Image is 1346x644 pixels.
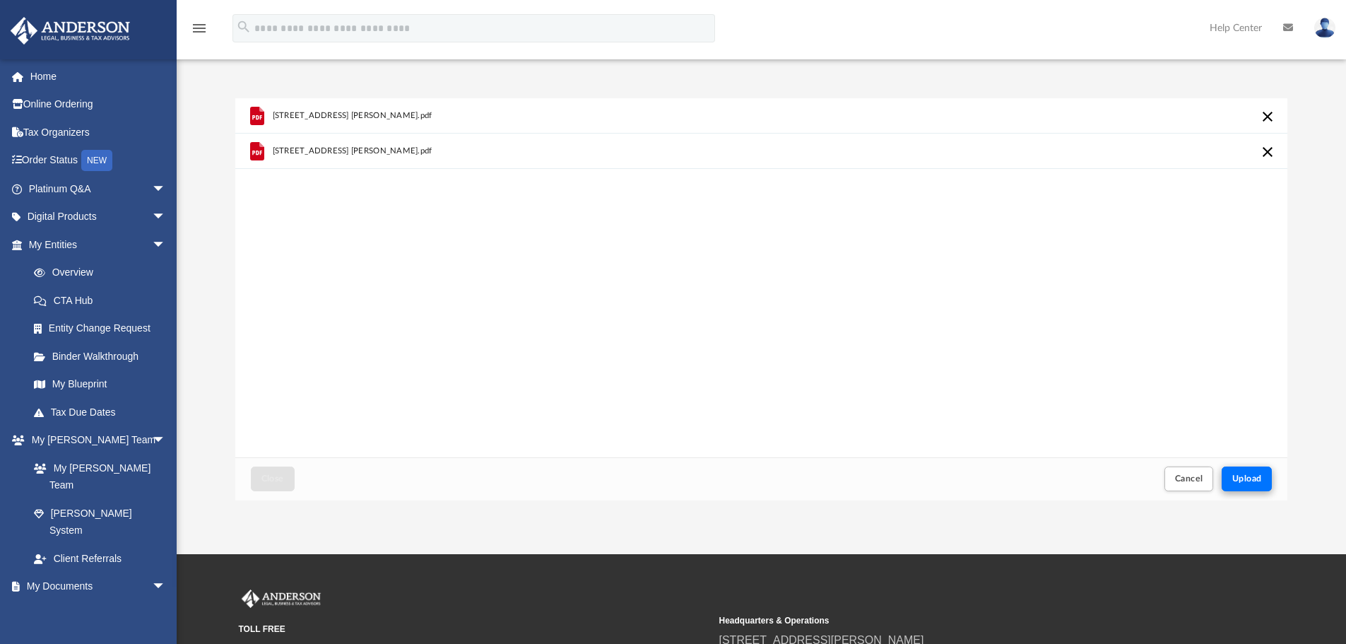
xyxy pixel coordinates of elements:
div: grid [235,98,1288,457]
a: Platinum Q&Aarrow_drop_down [10,175,187,203]
a: Tax Due Dates [20,398,187,426]
span: Close [261,474,284,483]
a: [PERSON_NAME] System [20,499,180,544]
small: TOLL FREE [239,623,709,636]
a: Overview [20,259,187,287]
a: Tax Organizers [10,118,187,146]
a: Entity Change Request [20,315,187,343]
a: Online Ordering [10,90,187,119]
button: Cancel this upload [1259,108,1276,125]
div: NEW [81,150,112,171]
button: Cancel [1164,467,1214,491]
span: Cancel [1175,474,1203,483]
span: arrow_drop_down [152,175,180,204]
a: My Blueprint [20,370,180,399]
a: My Entitiesarrow_drop_down [10,230,187,259]
a: My Documentsarrow_drop_down [10,573,180,601]
a: menu [191,27,208,37]
span: arrow_drop_down [152,230,180,259]
a: My [PERSON_NAME] Team [20,454,173,499]
span: [STREET_ADDRESS] [PERSON_NAME].pdf [272,146,432,156]
i: search [236,19,252,35]
span: arrow_drop_down [152,203,180,232]
a: Binder Walkthrough [20,342,187,370]
button: Close [251,467,295,491]
span: [STREET_ADDRESS] [PERSON_NAME].pdf [272,111,432,120]
a: My [PERSON_NAME] Teamarrow_drop_down [10,426,180,455]
span: arrow_drop_down [152,426,180,455]
img: Anderson Advisors Platinum Portal [239,590,324,608]
span: arrow_drop_down [152,573,180,602]
a: Home [10,62,187,90]
a: Client Referrals [20,544,180,573]
img: Anderson Advisors Platinum Portal [6,17,134,45]
button: Cancel this upload [1259,144,1276,160]
div: Upload [235,98,1288,500]
button: Upload [1222,467,1273,491]
img: User Pic [1314,18,1335,38]
i: menu [191,20,208,37]
a: Order StatusNEW [10,146,187,175]
span: Upload [1232,474,1262,483]
small: Headquarters & Operations [719,614,1190,627]
a: Digital Productsarrow_drop_down [10,203,187,231]
a: CTA Hub [20,286,187,315]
